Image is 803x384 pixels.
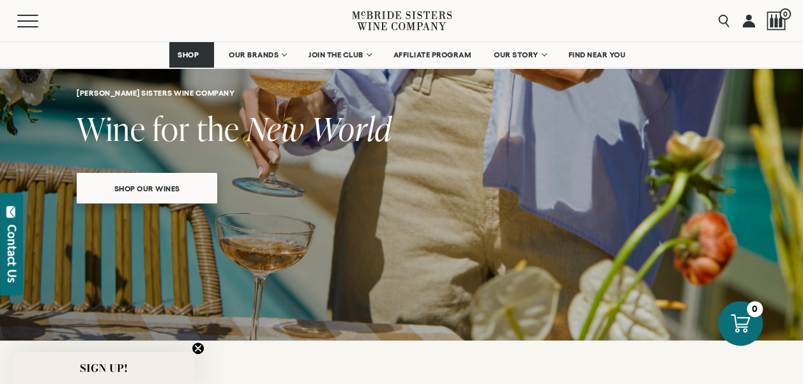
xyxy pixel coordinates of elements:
span: OUR STORY [494,50,539,59]
a: Shop our wines [77,173,217,203]
span: for [153,107,190,151]
div: SIGN UP!Close teaser [13,352,194,384]
div: 0 [747,301,763,317]
a: FIND NEAR YOU [560,42,634,68]
button: Mobile Menu Trigger [17,15,63,27]
h6: [PERSON_NAME] Sisters Wine Company [77,89,690,97]
a: OUR STORY [486,42,554,68]
a: JOIN THE CLUB [300,42,379,68]
span: FIND NEAR YOU [569,50,626,59]
button: Close teaser [192,342,204,355]
div: Contact Us [6,225,19,283]
span: JOIN THE CLUB [309,50,363,59]
span: World [311,107,392,151]
span: OUR BRANDS [229,50,279,59]
span: New [247,107,304,151]
span: 0 [779,8,791,20]
span: SIGN UP! [80,360,128,376]
a: OUR BRANDS [220,42,294,68]
a: SHOP [169,42,214,68]
span: the [197,107,240,151]
span: Wine [77,107,146,151]
a: AFFILIATE PROGRAM [385,42,480,68]
span: Shop our wines [92,176,203,201]
span: SHOP [178,50,199,59]
span: AFFILIATE PROGRAM [394,50,471,59]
